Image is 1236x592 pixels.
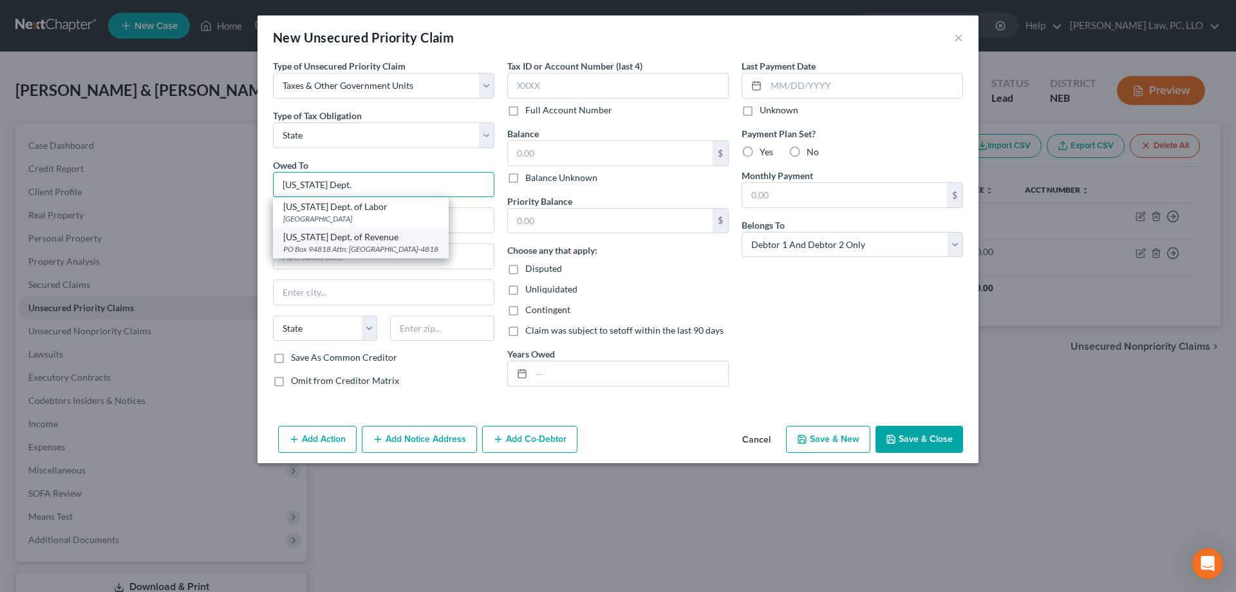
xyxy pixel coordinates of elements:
[876,426,963,453] button: Save & Close
[291,351,397,364] label: Save As Common Creditor
[273,28,454,46] div: New Unsecured Priority Claim
[283,243,438,254] div: PO Box 94818 Attn: [GEOGRAPHIC_DATA]-4818
[742,183,947,207] input: 0.00
[362,426,477,453] button: Add Notice Address
[732,427,781,453] button: Cancel
[507,127,539,140] label: Balance
[807,146,819,157] span: No
[742,169,813,182] label: Monthly Payment
[760,104,798,117] label: Unknown
[525,325,724,336] span: Claim was subject to setoff within the last 90 days
[507,73,729,99] input: XXXX
[508,209,713,233] input: 0.00
[507,195,572,208] label: Priority Balance
[525,171,597,184] label: Balance Unknown
[742,59,816,73] label: Last Payment Date
[273,160,308,171] span: Owed To
[742,127,963,140] label: Payment Plan Set?
[273,172,494,198] input: Search creditor by name...
[532,361,728,386] input: --
[766,73,962,98] input: MM/DD/YYYY
[273,110,362,121] span: Type of Tax Obligation
[713,209,728,233] div: $
[507,243,597,257] label: Choose any that apply:
[742,220,785,231] span: Belongs To
[786,426,870,453] button: Save & New
[283,200,438,213] div: [US_STATE] Dept. of Labor
[525,104,612,117] label: Full Account Number
[291,375,399,386] span: Omit from Creditor Matrix
[508,141,713,166] input: 0.00
[507,347,555,361] label: Years Owed
[525,263,562,274] span: Disputed
[760,146,773,157] span: Yes
[525,283,577,294] span: Unliquidated
[274,280,494,305] input: Enter city...
[278,426,357,453] button: Add Action
[273,61,406,72] span: Type of Unsecured Priority Claim
[390,316,494,341] input: Enter zip...
[954,30,963,45] button: ×
[1192,548,1223,579] div: Open Intercom Messenger
[713,141,728,166] div: $
[947,183,962,207] div: $
[525,304,570,315] span: Contingent
[482,426,577,453] button: Add Co-Debtor
[283,231,438,243] div: [US_STATE] Dept. of Revenue
[283,213,438,224] div: [GEOGRAPHIC_DATA]
[507,59,642,73] label: Tax ID or Account Number (last 4)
